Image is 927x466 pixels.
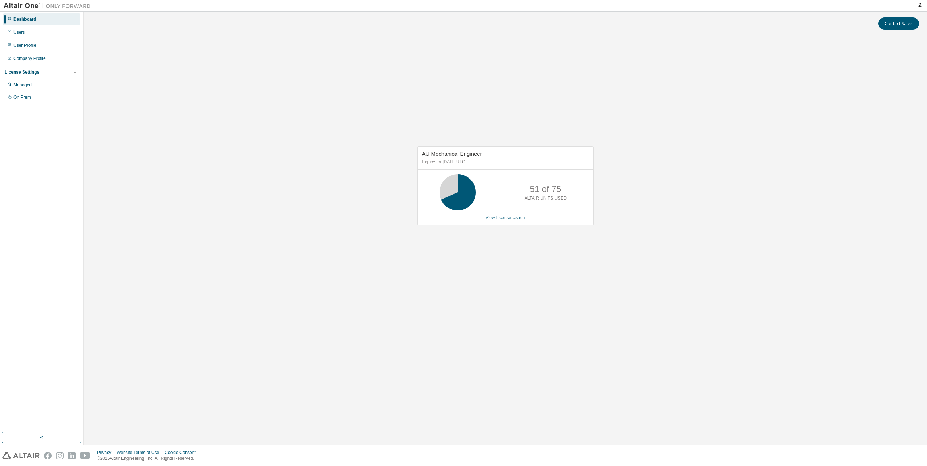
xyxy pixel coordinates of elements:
[13,56,46,61] div: Company Profile
[13,82,32,88] div: Managed
[13,94,31,100] div: On Prem
[13,42,36,48] div: User Profile
[422,151,482,157] span: AU Mechanical Engineer
[5,69,39,75] div: License Settings
[486,215,525,220] a: View License Usage
[878,17,919,30] button: Contact Sales
[2,452,40,459] img: altair_logo.svg
[13,29,25,35] div: Users
[530,183,561,195] p: 51 of 75
[525,195,567,201] p: ALTAIR UNITS USED
[44,452,52,459] img: facebook.svg
[165,450,200,455] div: Cookie Consent
[97,455,200,462] p: © 2025 Altair Engineering, Inc. All Rights Reserved.
[13,16,36,22] div: Dashboard
[80,452,90,459] img: youtube.svg
[56,452,64,459] img: instagram.svg
[117,450,165,455] div: Website Terms of Use
[4,2,94,9] img: Altair One
[97,450,117,455] div: Privacy
[422,159,587,165] p: Expires on [DATE] UTC
[68,452,76,459] img: linkedin.svg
